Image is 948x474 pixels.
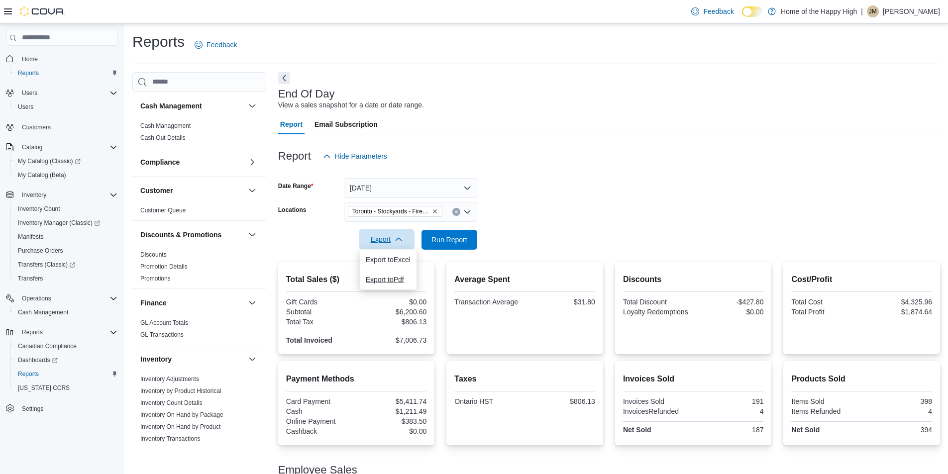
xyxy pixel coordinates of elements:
span: Package Details [140,447,184,455]
button: Customer [140,186,244,195]
span: Inventory Count Details [140,399,203,407]
span: Inventory [22,191,46,199]
p: Home of the Happy High [781,5,857,17]
a: Transfers [14,273,47,284]
button: Hide Parameters [319,146,391,166]
div: Discounts & Promotions [132,249,266,288]
a: Feedback [687,1,737,21]
a: Promotion Details [140,263,188,270]
span: My Catalog (Classic) [18,157,81,165]
span: Promotion Details [140,263,188,271]
button: Export [359,229,415,249]
span: Transfers [18,275,43,283]
div: Items Refunded [791,407,859,415]
span: Dashboards [18,356,58,364]
span: My Catalog (Beta) [14,169,117,181]
div: $1,211.49 [358,407,426,415]
a: My Catalog (Beta) [14,169,70,181]
a: Canadian Compliance [14,340,81,352]
span: [US_STATE] CCRS [18,384,70,392]
span: Toronto - Stockyards - Fire & Flower [352,206,430,216]
button: Discounts & Promotions [140,230,244,240]
a: Purchase Orders [14,245,67,257]
div: Finance [132,317,266,345]
input: Dark Mode [742,6,763,17]
a: Promotions [140,275,171,282]
span: Cash Out Details [140,134,186,142]
span: Users [14,101,117,113]
button: Operations [18,292,55,304]
a: Users [14,101,37,113]
span: Reports [18,370,39,378]
h2: Total Sales ($) [286,274,427,285]
span: Dashboards [14,354,117,366]
a: Reports [14,368,43,380]
a: Inventory On Hand by Product [140,423,220,430]
span: Export to Excel [366,256,411,264]
button: Inventory Count [10,202,121,216]
span: Transfers (Classic) [18,261,75,269]
span: Promotions [140,275,171,283]
a: Transfers (Classic) [10,258,121,272]
a: Settings [18,403,47,415]
h3: Report [278,150,311,162]
button: Reports [10,367,121,381]
div: Total Discount [623,298,691,306]
div: $6,200.60 [358,308,426,316]
div: Cash Management [132,120,266,148]
div: Jayrell McDonald [867,5,879,17]
span: Inventory Count [14,203,117,215]
span: JM [869,5,877,17]
div: 4 [695,407,763,415]
div: 4 [864,407,932,415]
button: Remove Toronto - Stockyards - Fire & Flower from selection in this group [432,208,438,214]
span: Inventory Manager (Classic) [14,217,117,229]
div: Loyalty Redemptions [623,308,691,316]
span: Settings [18,402,117,414]
h2: Average Spent [454,274,595,285]
button: Customer [246,185,258,196]
span: Email Subscription [315,114,378,134]
div: InvoicesRefunded [623,407,691,415]
div: Ontario HST [454,397,523,405]
span: Inventory On Hand by Package [140,411,223,419]
span: Users [22,89,37,97]
div: $806.13 [358,318,426,326]
h2: Discounts [623,274,764,285]
span: Reports [14,368,117,380]
span: Users [18,87,117,99]
div: 394 [864,426,932,434]
button: Cash Management [10,305,121,319]
h2: Products Sold [791,373,932,385]
span: Export to Pdf [366,276,411,284]
h3: Discounts & Promotions [140,230,221,240]
span: Transfers [14,273,117,284]
button: Reports [18,326,47,338]
div: $5,411.74 [358,397,426,405]
a: My Catalog (Classic) [10,154,121,168]
span: Settings [22,405,43,413]
button: Purchase Orders [10,244,121,258]
a: Dashboards [10,353,121,367]
div: $0.00 [695,308,763,316]
div: $1,874.64 [864,308,932,316]
div: $0.00 [358,427,426,435]
button: [DATE] [344,178,477,198]
div: Card Payment [286,397,354,405]
a: Inventory Manager (Classic) [14,217,104,229]
p: | [861,5,863,17]
span: Reports [18,69,39,77]
a: Inventory Manager (Classic) [10,216,121,230]
h3: Compliance [140,157,180,167]
span: Customer Queue [140,206,186,214]
strong: Net Sold [623,426,651,434]
span: Cash Management [14,306,117,318]
span: Catalog [22,143,42,151]
h3: Finance [140,298,167,308]
h2: Payment Methods [286,373,427,385]
span: GL Transactions [140,331,184,339]
a: Dashboards [14,354,62,366]
a: Inventory by Product Historical [140,387,221,394]
button: Discounts & Promotions [246,229,258,241]
h2: Invoices Sold [623,373,764,385]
